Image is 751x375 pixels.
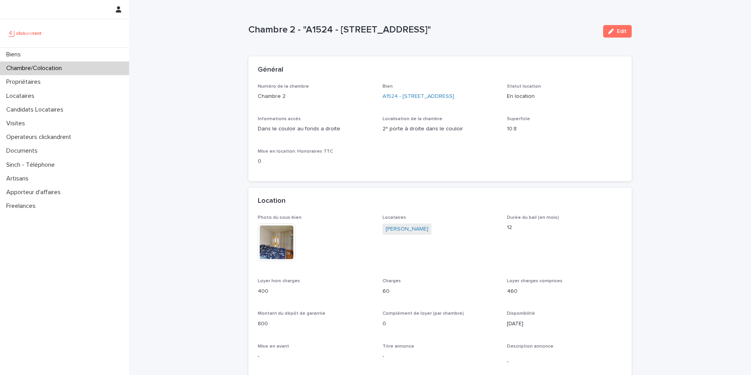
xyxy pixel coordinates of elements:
span: Complément de loyer (par chambre) [383,311,464,316]
span: Mise en location: Honoraires TTC [258,149,333,154]
span: Montant du dépôt de garantie [258,311,325,316]
img: UCB0brd3T0yccxBKYDjQ [6,25,44,41]
p: - [383,352,498,361]
p: Freelances [3,202,42,210]
p: - [258,352,373,361]
p: Chambre/Colocation [3,65,68,72]
h2: Location [258,197,286,206]
a: [PERSON_NAME] [386,225,428,233]
p: - [507,358,622,366]
a: A1524 - [STREET_ADDRESS] [383,92,454,101]
span: Bien [383,84,393,89]
span: Numéro de la chambre [258,84,309,89]
p: Chambre 2 [258,92,373,101]
span: Photo du sous-bien [258,215,302,220]
span: Edit [617,29,627,34]
p: Locataires [3,92,41,100]
p: En location [507,92,622,101]
span: Charges [383,279,401,283]
p: Apporteur d'affaires [3,189,67,196]
span: Statut location [507,84,541,89]
p: 60 [383,287,498,296]
span: Superficie [507,117,530,121]
p: 0 [258,157,373,166]
p: Operateurs clickandrent [3,133,77,141]
span: Disponibilité [507,311,535,316]
h2: Général [258,66,283,74]
p: Biens [3,51,27,58]
p: 10.8 [507,125,622,133]
p: 800 [258,320,373,328]
p: Candidats Locataires [3,106,70,114]
span: Titre annonce [383,344,414,349]
p: Documents [3,147,44,155]
p: 400 [258,287,373,296]
p: 12 [507,224,622,232]
p: Propriétaires [3,78,47,86]
span: Durée du bail (en mois) [507,215,559,220]
span: Loyer hors charges [258,279,300,283]
p: 2ᵉ porte à droite dans le couloir [383,125,498,133]
p: Chambre 2 - "A1524 - [STREET_ADDRESS]" [248,24,597,36]
p: Artisans [3,175,35,182]
p: Visites [3,120,31,127]
span: Mise en avant [258,344,289,349]
span: Informations accès [258,117,301,121]
p: 0 [383,320,498,328]
p: [DATE] [507,320,622,328]
button: Edit [603,25,632,38]
span: Locataires [383,215,406,220]
span: Localisation de la chambre [383,117,442,121]
p: Dans le couloir au fonds a droite [258,125,373,133]
p: Sinch - Téléphone [3,161,61,169]
span: Loyer charges comprises [507,279,562,283]
span: Description annonce [507,344,553,349]
p: 460 [507,287,622,296]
